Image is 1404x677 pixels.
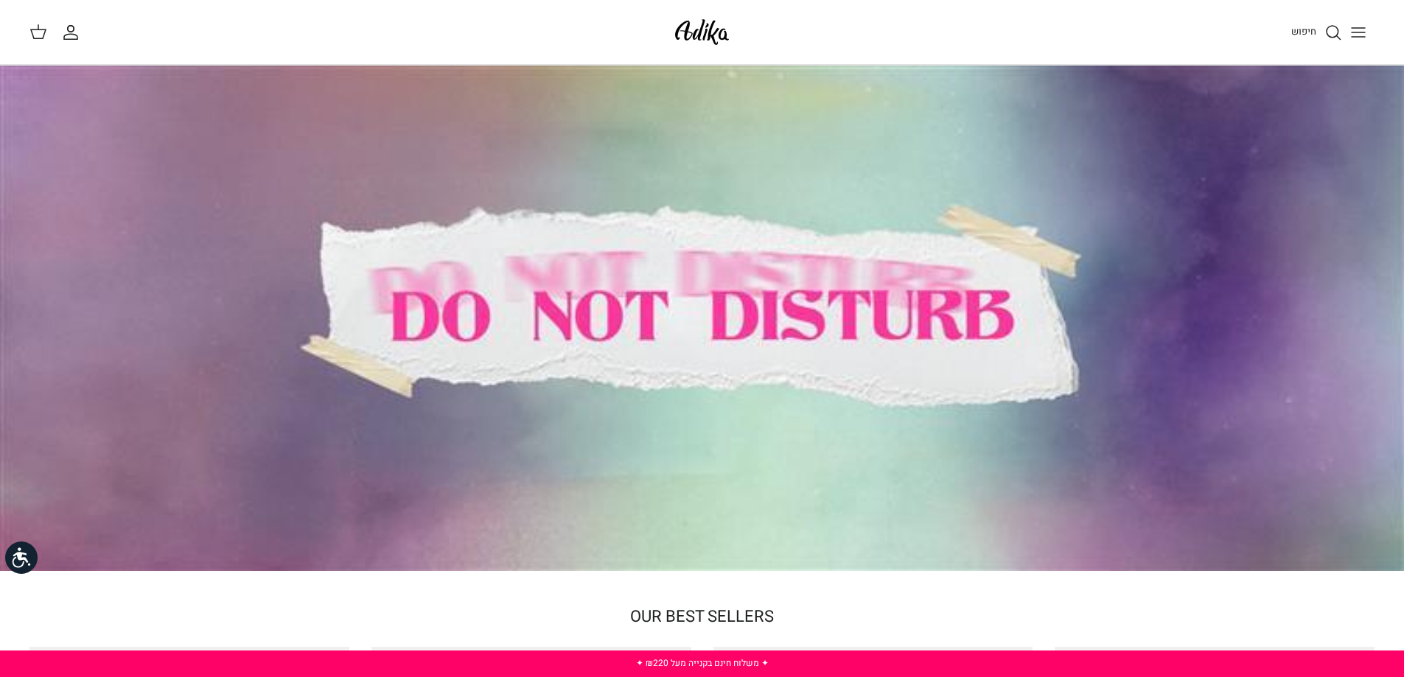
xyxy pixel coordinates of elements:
[636,656,769,670] a: ✦ משלוח חינם בקנייה מעל ₪220 ✦
[671,15,733,49] img: Adika IL
[1291,24,1342,41] a: חיפוש
[630,605,774,628] a: OUR BEST SELLERS
[1342,16,1375,49] button: Toggle menu
[1291,24,1316,38] span: חיפוש
[62,24,85,41] a: החשבון שלי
